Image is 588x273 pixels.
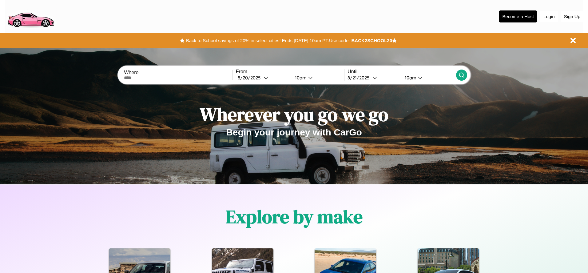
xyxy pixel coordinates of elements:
div: 8 / 20 / 2025 [238,75,264,81]
b: BACK2SCHOOL20 [351,38,392,43]
button: 10am [290,74,344,81]
div: 8 / 21 / 2025 [348,75,372,81]
label: Until [348,69,456,74]
button: 10am [400,74,456,81]
h1: Explore by make [226,204,363,229]
button: 8/20/2025 [236,74,290,81]
label: Where [124,70,232,75]
button: Login [540,11,558,22]
div: 10am [292,75,308,81]
button: Sign Up [561,11,583,22]
div: 10am [402,75,418,81]
button: Become a Host [499,10,537,22]
label: From [236,69,344,74]
button: Back to School savings of 20% in select cities! Ends [DATE] 10am PT.Use code: [185,36,351,45]
img: logo [5,3,57,29]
